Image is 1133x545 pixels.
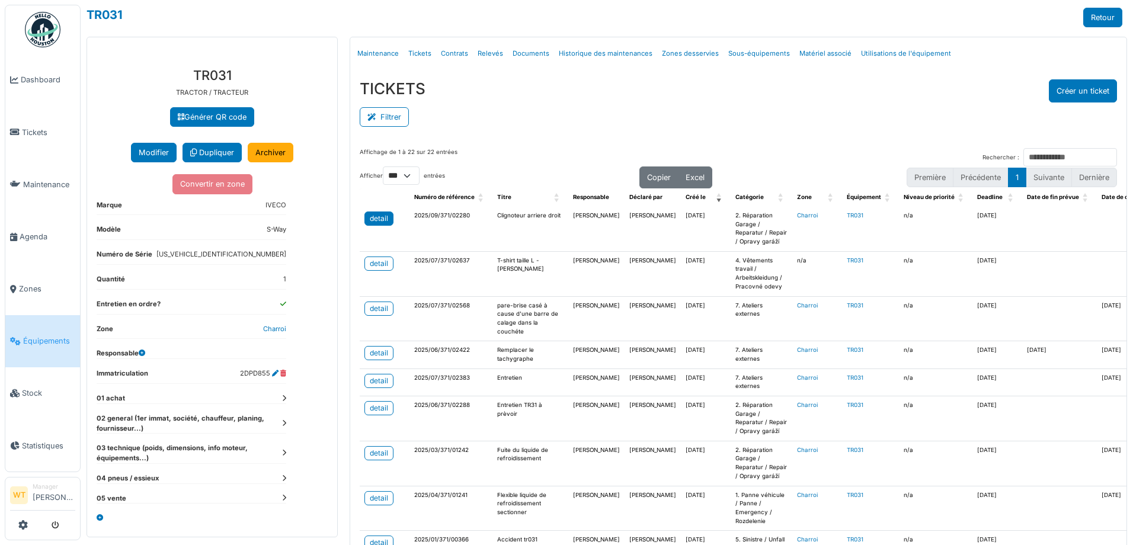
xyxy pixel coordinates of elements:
[414,194,475,200] span: Numéro de référence
[87,8,123,22] a: TR031
[554,188,561,207] span: Titre: Activate to sort
[364,491,393,505] a: detail
[731,207,792,251] td: 2. Réparation Garage / Reparatur / Repair / Opravy garáží
[797,347,818,353] a: Charroi
[22,440,75,451] span: Statistiques
[625,486,681,531] td: [PERSON_NAME]
[972,341,1022,368] td: [DATE]
[899,368,972,396] td: n/a
[681,251,731,296] td: [DATE]
[681,396,731,441] td: [DATE]
[409,368,492,396] td: 2025/07/371/02383
[899,396,972,441] td: n/a
[409,486,492,531] td: 2025/04/371/01241
[97,473,286,483] dt: 04 pneus / essieux
[681,441,731,486] td: [DATE]
[1008,168,1026,187] button: 1
[1022,341,1097,368] td: [DATE]
[972,486,1022,531] td: [DATE]
[1027,194,1079,200] span: Date de fin prévue
[847,347,863,353] a: TR031
[97,393,286,403] dt: 01 achat
[33,482,75,491] div: Manager
[10,482,75,511] a: WT Manager[PERSON_NAME]
[899,296,972,341] td: n/a
[625,396,681,441] td: [PERSON_NAME]
[5,106,80,158] a: Tickets
[625,296,681,341] td: [PERSON_NAME]
[625,341,681,368] td: [PERSON_NAME]
[778,188,785,207] span: Catégorie: Activate to sort
[847,402,863,408] a: TR031
[478,188,485,207] span: Numéro de référence: Activate to sort
[97,274,125,289] dt: Quantité
[20,231,75,242] span: Agenda
[263,325,286,333] a: Charroi
[681,207,731,251] td: [DATE]
[724,40,795,68] a: Sous-équipements
[370,448,388,459] div: detail
[982,153,1019,162] label: Rechercher :
[97,413,286,434] dt: 02 general (1er immat, société, chauffeur, planing, fournisseur...)
[847,374,863,381] a: TR031
[625,207,681,251] td: [PERSON_NAME]
[492,486,568,531] td: Flexible liquide de refroidissement sectionner
[847,492,863,498] a: TR031
[716,188,724,207] span: Créé le: Activate to remove sorting
[156,249,286,259] dd: [US_VEHICLE_IDENTIFICATION_NUMBER]
[573,194,609,200] span: Responsable
[797,492,818,498] a: Charroi
[404,40,436,68] a: Tickets
[568,396,625,441] td: [PERSON_NAME]
[492,368,568,396] td: Entretien
[240,368,286,379] dd: 2DPD855
[735,194,764,200] span: Catégorie
[5,419,80,472] a: Statistiques
[364,346,393,360] a: detail
[795,40,856,68] a: Matériel associé
[847,194,881,200] span: Équipement
[283,274,286,284] dd: 1
[731,251,792,296] td: 4. Vêtements travail / Arbeitskleidung / Pracovné odevy
[267,225,286,235] dd: S-Way
[248,143,293,162] a: Archiver
[97,225,121,239] dt: Modèle
[21,74,75,85] span: Dashboard
[370,376,388,386] div: detail
[972,207,1022,251] td: [DATE]
[681,368,731,396] td: [DATE]
[409,207,492,251] td: 2025/09/371/02280
[899,207,972,251] td: n/a
[97,299,161,314] dt: Entretien en ordre?
[885,188,892,207] span: Équipement: Activate to sort
[629,194,662,200] span: Déclaré par
[5,54,80,106] a: Dashboard
[97,200,122,215] dt: Marque
[678,166,712,188] button: Excel
[972,296,1022,341] td: [DATE]
[977,194,1003,200] span: Deadline
[492,341,568,368] td: Remplacer le tachygraphe
[22,127,75,138] span: Tickets
[904,194,955,200] span: Niveau de priorité
[23,179,75,190] span: Maintenance
[899,341,972,368] td: n/a
[97,88,328,98] p: TRACTOR / TRACTEUR
[828,188,835,207] span: Zone: Activate to sort
[360,107,409,127] button: Filtrer
[1008,188,1015,207] span: Deadline: Activate to sort
[97,68,328,83] h3: TR031
[473,40,508,68] a: Relevés
[568,441,625,486] td: [PERSON_NAME]
[847,212,863,219] a: TR031
[370,493,388,504] div: detail
[681,486,731,531] td: [DATE]
[97,324,113,339] dt: Zone
[364,302,393,316] a: detail
[508,40,554,68] a: Documents
[847,257,863,264] a: TR031
[625,441,681,486] td: [PERSON_NAME]
[731,486,792,531] td: 1. Panne véhicule / Panne / Emergency / Rozdelenie
[97,443,286,463] dt: 03 technique (poids, dimensions, info moteur, équipements...)
[958,188,965,207] span: Niveau de priorité: Activate to sort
